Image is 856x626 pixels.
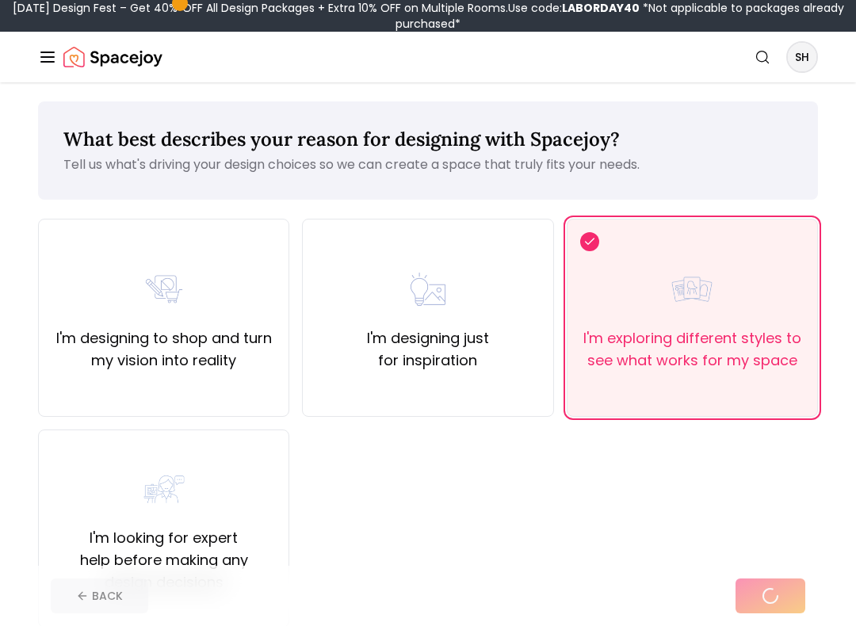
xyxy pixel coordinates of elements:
span: SH [788,43,816,71]
label: I'm designing just for inspiration [315,327,540,372]
img: I'm exploring different styles to see what works for my space [667,264,717,315]
button: SH [786,41,818,73]
img: I'm designing just for inspiration [403,264,453,315]
img: Spacejoy Logo [63,41,162,73]
img: I'm designing to shop and turn my vision into reality [139,264,189,315]
a: Spacejoy [63,41,162,73]
span: What best describes your reason for designing with Spacejoy? [63,127,620,151]
nav: Global [38,32,818,82]
label: I'm designing to shop and turn my vision into reality [52,327,276,372]
p: Tell us what's driving your design choices so we can create a space that truly fits your needs. [63,155,793,174]
label: I'm exploring different styles to see what works for my space [580,327,804,372]
label: I'm looking for expert help before making any design decisions [52,527,276,594]
img: I'm looking for expert help before making any design decisions [139,464,189,514]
